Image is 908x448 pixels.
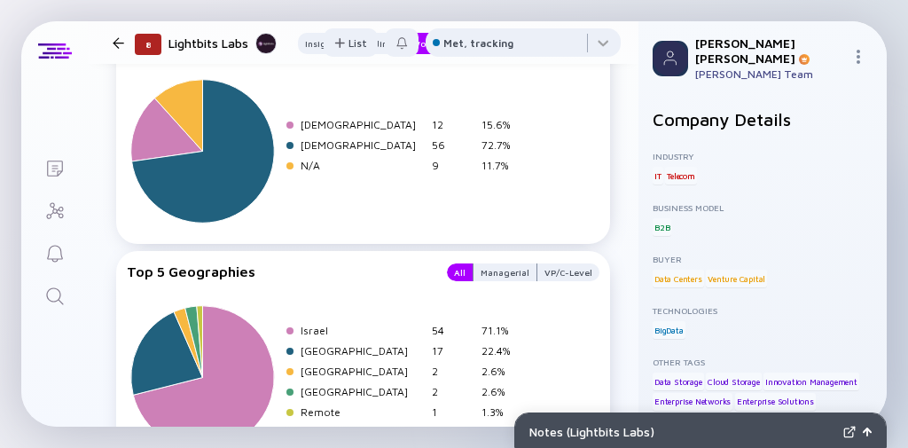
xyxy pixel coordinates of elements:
[653,393,732,411] div: Enterprise Networks
[481,138,524,152] div: 72.7%
[21,231,88,273] a: Reminders
[432,365,474,378] div: 2
[301,344,425,358] div: [GEOGRAPHIC_DATA]
[481,405,524,419] div: 1.3%
[135,34,161,55] div: 8
[301,385,425,398] div: [GEOGRAPHIC_DATA]
[763,373,859,390] div: Innovation Management
[653,202,873,213] div: Business Model
[706,270,767,287] div: Venture Capital
[324,29,378,57] div: List
[665,167,697,185] div: Telecom
[432,138,474,152] div: 56
[301,118,425,131] div: [DEMOGRAPHIC_DATA]
[481,385,524,398] div: 2.6%
[481,159,524,172] div: 11.7%
[301,405,425,419] div: Remote
[653,41,688,76] img: Profile Picture
[301,365,425,378] div: [GEOGRAPHIC_DATA]
[653,151,873,161] div: Industry
[432,118,474,131] div: 12
[653,321,685,339] div: BigData
[432,385,474,398] div: 2
[653,270,704,287] div: Data Centers
[529,424,836,439] div: Notes ( Lightbits Labs )
[432,405,474,419] div: 1
[298,35,347,52] div: Insights
[695,35,844,66] div: [PERSON_NAME] [PERSON_NAME]
[481,118,524,131] div: 15.6%
[481,344,524,358] div: 22.4%
[21,145,88,188] a: Lists
[481,324,524,337] div: 71.1%
[537,263,599,281] button: VP/C-Level
[21,188,88,231] a: Investor Map
[473,263,537,281] button: Managerial
[481,365,524,378] div: 2.6%
[843,426,856,438] img: Expand Notes
[653,254,873,264] div: Buyer
[298,33,347,54] button: Insights
[653,305,873,316] div: Technologies
[432,344,474,358] div: 17
[443,36,513,50] div: Met, tracking
[653,218,671,236] div: B2B
[863,428,872,436] img: Open Notes
[168,32,277,54] div: Lightbits Labs
[301,324,425,337] div: Israel
[301,159,425,172] div: N/A
[447,263,473,281] button: All
[21,273,88,316] a: Search
[653,357,873,367] div: Other Tags
[127,263,429,281] div: Top 5 Geographies
[653,167,663,185] div: IT
[706,373,761,390] div: Cloud Storage
[653,109,873,130] h2: Company Details
[735,393,816,411] div: Enterprise Solutions
[432,324,474,337] div: 54
[851,50,865,64] img: Menu
[301,138,425,152] div: [DEMOGRAPHIC_DATA]
[474,263,536,281] div: Managerial
[653,373,704,390] div: Data Storage
[695,67,844,81] div: [PERSON_NAME] Team
[324,28,378,57] button: List
[432,159,474,172] div: 9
